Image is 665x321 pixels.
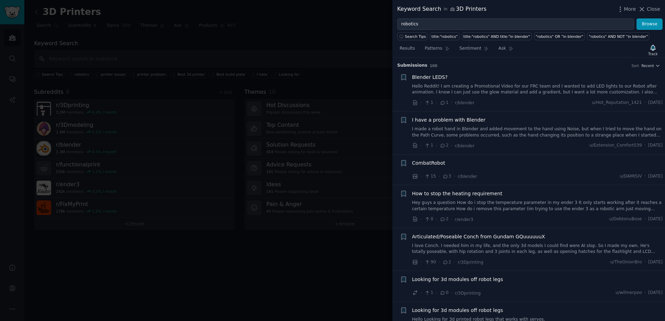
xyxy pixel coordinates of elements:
[412,126,663,138] a: I made a robot hand in Blender and added movement to the hand using Noise, but when I tried to mo...
[420,173,422,180] span: ·
[648,100,663,106] span: [DATE]
[424,290,433,296] span: 1
[440,142,448,149] span: 2
[440,100,448,106] span: 1
[430,64,438,68] span: 100
[589,34,648,39] div: "robotics" AND NOT "in blender"
[644,142,646,149] span: ·
[412,159,446,167] a: CombatRobot
[632,63,639,68] div: Sort
[451,99,452,106] span: ·
[644,100,646,106] span: ·
[463,34,530,39] div: title:"robotics" AND title:"in blender"
[412,190,503,197] a: How to stop the heating requirement
[400,46,415,52] span: Results
[644,216,646,222] span: ·
[641,63,660,68] button: Recent
[397,63,427,69] span: Submission s
[440,290,448,296] span: 0
[648,290,663,296] span: [DATE]
[457,43,491,57] a: Sentiment
[644,173,646,180] span: ·
[430,32,459,40] a: title:"robotics"
[451,142,452,149] span: ·
[412,243,663,255] a: I love Conch. I needed him in my life, and the only 3d models I could find were AI slop. So I mad...
[587,32,649,40] a: "robotics" AND NOT "in blender"
[412,74,448,81] a: Blender LEDS?
[436,142,437,149] span: ·
[424,142,433,149] span: 1
[432,34,458,39] div: title:"robotics"
[458,260,483,265] span: r/3Dprinting
[412,307,503,314] a: Looking for 3d modules off robot legs
[439,258,440,266] span: ·
[498,46,506,52] span: Ask
[424,259,436,265] span: 90
[641,63,654,68] span: Recent
[647,6,660,13] span: Close
[397,18,634,30] input: Try a keyword related to your business
[624,6,636,13] span: More
[424,173,436,180] span: 15
[455,217,473,222] span: r/ender3
[442,173,451,180] span: 3
[420,216,422,223] span: ·
[644,259,646,265] span: ·
[412,233,545,240] a: Articulated/Poseable Conch from Gundam GQuuuuuuX
[617,6,636,13] button: More
[455,291,481,296] span: r/3Dprinting
[454,258,455,266] span: ·
[436,216,437,223] span: ·
[451,216,452,223] span: ·
[648,142,663,149] span: [DATE]
[412,83,663,96] a: Hello Reddit! I am creating a Promotional Video for our FRC team and I wanted to add LED lights t...
[455,143,474,148] span: r/blender
[496,43,516,57] a: Ask
[420,142,422,149] span: ·
[458,174,477,179] span: r/blender
[589,142,642,149] span: u/Extension_Comfort539
[610,259,642,265] span: u/TheOnionBro
[422,43,452,57] a: Patterns
[644,290,646,296] span: ·
[459,46,481,52] span: Sentiment
[620,173,642,180] span: u/DAMISIV
[455,100,474,105] span: r/blender
[609,216,642,222] span: u/DebtonuBose
[397,43,417,57] a: Results
[412,276,503,283] a: Looking for 3d modules off robot legs
[405,34,426,39] span: Search Tips
[397,5,487,14] div: Keyword Search 3D Printers
[412,116,486,124] a: I have a problem with Blender
[451,289,452,297] span: ·
[424,100,433,106] span: 1
[636,18,663,30] button: Browse
[412,200,663,212] a: Hey guys a question How do i stop the temperature parameter in my ender 3 It only starts working ...
[425,46,442,52] span: Patterns
[424,216,433,222] span: 0
[616,290,642,296] span: u/wilmerpoo
[648,51,658,56] div: Track
[436,99,437,106] span: ·
[648,216,663,222] span: [DATE]
[592,100,642,106] span: u/Hot_Reputation_1421
[420,289,422,297] span: ·
[436,289,437,297] span: ·
[454,173,455,180] span: ·
[443,6,447,13] span: in
[638,6,660,13] button: Close
[646,43,660,57] button: Track
[648,259,663,265] span: [DATE]
[420,99,422,106] span: ·
[440,216,448,222] span: 2
[648,173,663,180] span: [DATE]
[397,32,427,40] button: Search Tips
[442,259,451,265] span: 2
